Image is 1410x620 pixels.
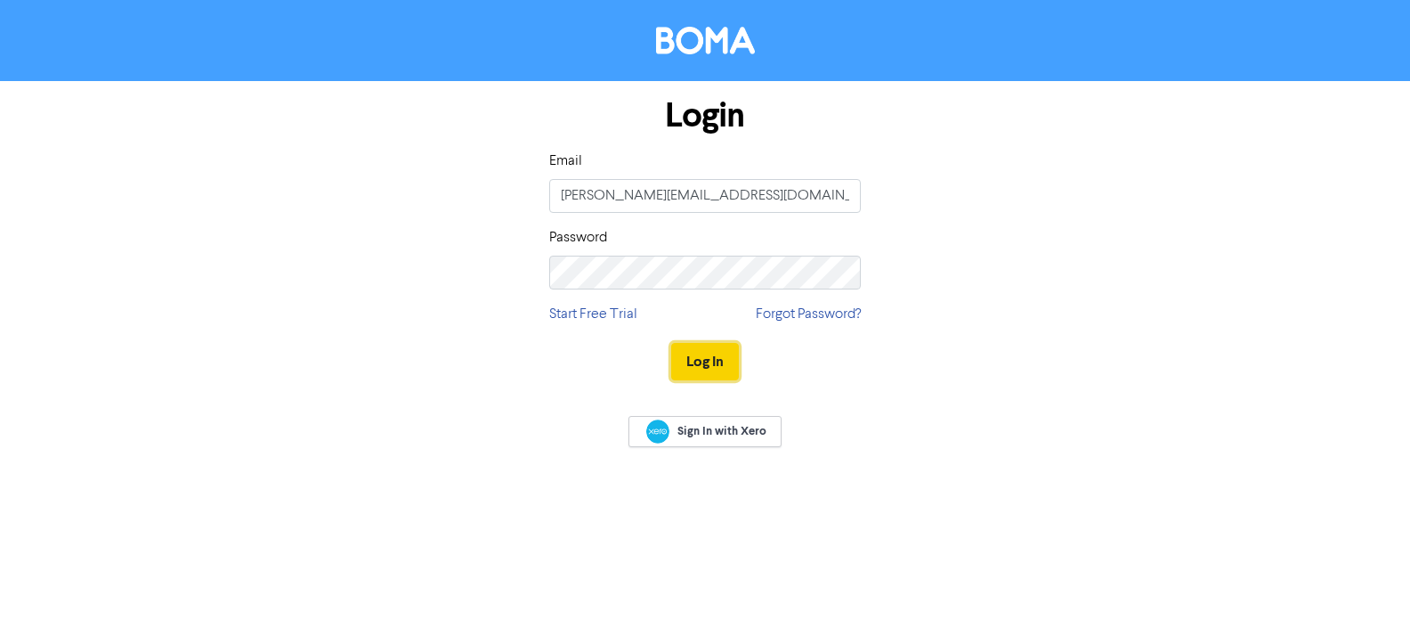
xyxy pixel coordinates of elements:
h1: Login [549,95,861,136]
label: Email [549,151,582,172]
span: Sign In with Xero [677,423,766,439]
img: Xero logo [646,420,669,444]
label: Password [549,227,607,249]
img: BOMA Logo [656,27,755,54]
a: Start Free Trial [549,304,637,325]
a: Forgot Password? [756,304,861,325]
button: Log In [671,343,739,380]
a: Sign In with Xero [628,416,782,447]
